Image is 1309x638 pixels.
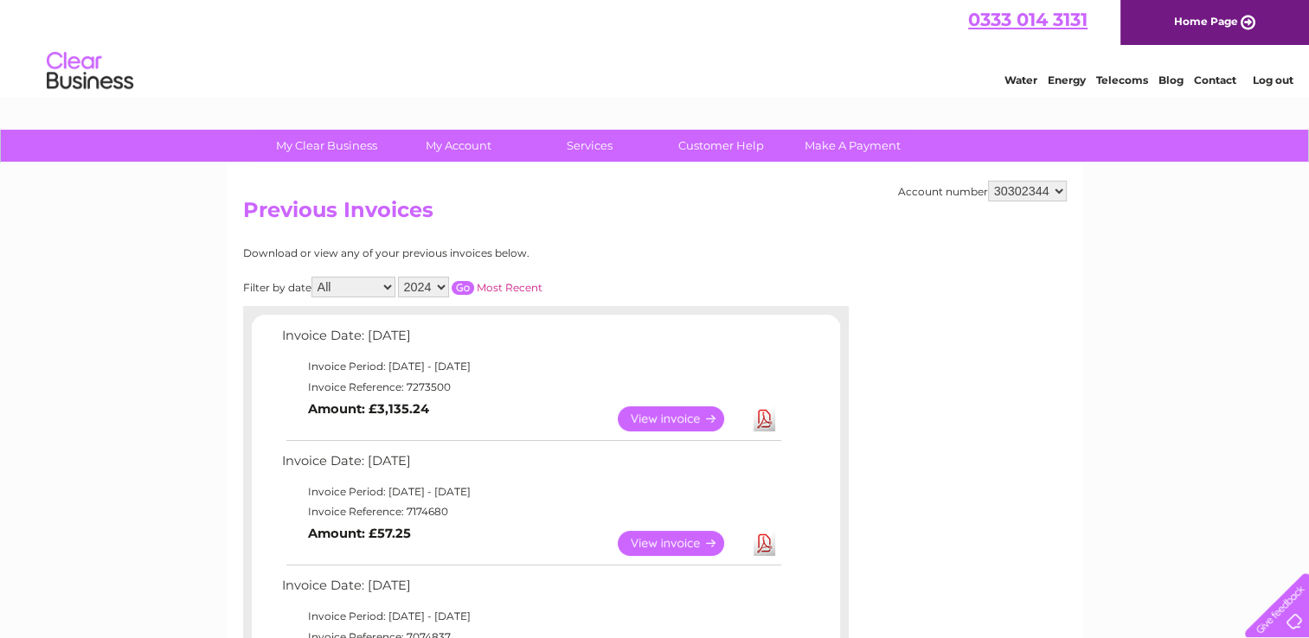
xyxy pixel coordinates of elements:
td: Invoice Date: [DATE] [278,324,784,356]
a: 0333 014 3131 [968,9,1102,30]
a: My Clear Business [255,130,398,162]
b: Amount: £57.25 [308,526,411,541]
div: Filter by date [243,277,697,297]
a: View [618,406,745,431]
a: Telecoms [1096,73,1148,86]
a: Customer Help [650,130,792,162]
td: Invoice Period: [DATE] - [DATE] [278,482,784,502]
div: Clear Business is a trading name of Verastar Limited (registered in [GEOGRAPHIC_DATA] No. 3667643... [247,10,1064,84]
td: Invoice Period: [DATE] - [DATE] [278,356,784,377]
a: Energy [1048,73,1086,86]
a: Download [754,531,775,556]
td: Invoice Reference: 7174680 [278,501,784,522]
td: Invoice Date: [DATE] [278,574,784,606]
a: Most Recent [477,281,542,294]
a: View [618,531,745,556]
a: Services [518,130,661,162]
td: Invoice Date: [DATE] [278,450,784,482]
a: Log out [1252,73,1293,86]
a: Blog [1158,73,1184,86]
b: Amount: £3,135.24 [308,401,429,417]
a: My Account [387,130,529,162]
a: Contact [1194,73,1236,86]
a: Water [1004,73,1037,86]
td: Invoice Period: [DATE] - [DATE] [278,606,784,627]
a: Make A Payment [781,130,924,162]
h2: Previous Invoices [243,198,1067,231]
a: Download [754,406,775,431]
td: Invoice Reference: 7273500 [278,377,784,398]
div: Account number [898,181,1067,201]
img: logo.png [46,45,134,98]
div: Download or view any of your previous invoices below. [243,247,697,259]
